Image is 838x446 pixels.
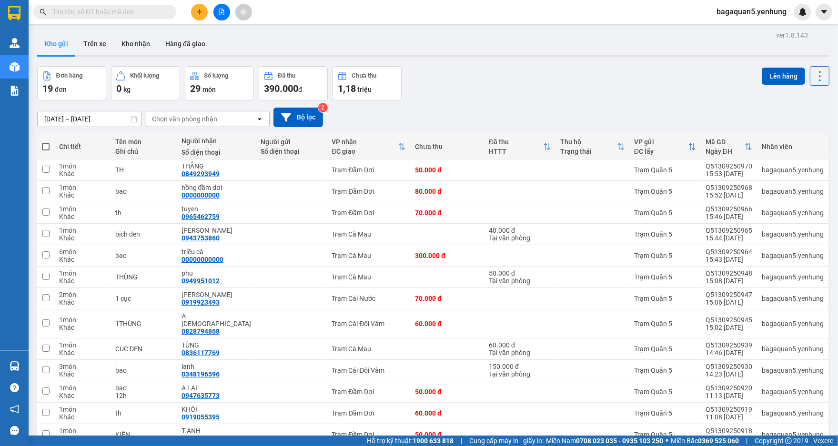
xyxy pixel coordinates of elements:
span: kg [123,86,131,93]
div: Trạm Quận 5 [634,230,696,238]
button: plus [191,4,208,20]
div: 1 món [59,162,106,170]
div: 0000000000 [182,191,220,199]
div: bao [115,188,172,195]
div: Q51309250919 [706,406,752,413]
div: phu [182,269,251,277]
div: Người gửi [261,138,323,146]
strong: 1900 633 818 [413,437,454,445]
div: 15:52 [DATE] [706,191,752,199]
div: Khác [59,298,106,306]
span: plus [196,9,203,15]
div: Khác [59,191,106,199]
img: warehouse-icon [10,361,20,371]
span: file-add [218,9,225,15]
div: Q51309250918 [706,427,752,435]
div: Khác [59,256,106,263]
div: 2 món [59,291,106,298]
span: Hỗ trợ kỹ thuật: [367,436,454,446]
div: Trạm Cái Nước [332,295,405,302]
div: Trạm Quận 5 [634,431,696,438]
button: Lên hàng [762,68,805,85]
div: Nhân viên [762,143,824,150]
span: 19 [42,83,53,94]
div: Khác [59,370,106,378]
div: Q51309250964 [706,248,752,256]
div: thuy duy [182,227,251,234]
div: Tên món [115,138,172,146]
div: 300.000 đ [415,252,479,259]
div: Trạm Đầm Dơi [332,166,405,174]
button: caret-down [816,4,832,20]
th: Toggle SortBy [555,134,629,159]
div: 40.000 đ [489,227,551,234]
div: 15:43 [DATE] [706,256,752,263]
div: Q51309250965 [706,227,752,234]
button: Kho nhận [114,32,158,55]
div: bagaquan5.yenhung [762,230,824,238]
div: 1 món [59,427,106,435]
div: Trạm Quận 5 [634,273,696,281]
span: 29 [190,83,201,94]
div: Trạm Quận 5 [634,367,696,374]
div: 1 món [59,406,106,413]
th: Toggle SortBy [701,134,757,159]
div: 15:08 [DATE] [706,277,752,285]
div: Chưa thu [415,143,479,150]
div: KIỆN [115,431,172,438]
div: Mã GD [706,138,745,146]
div: Khác [59,435,106,442]
div: Trạm Đầm Dơi [332,409,405,417]
span: đ [298,86,302,93]
input: Select a date range. [38,111,141,127]
div: lanh [182,363,251,370]
div: Trạm Quận 5 [8,8,55,31]
div: 50.000 đ [415,431,479,438]
div: Trạm Quận 5 [634,166,696,174]
div: TÙNG [182,341,251,349]
div: A HỮU [182,312,251,327]
div: 0914999914 [182,435,220,442]
div: 1 món [59,269,106,277]
div: ĐC lấy [634,148,688,155]
div: Trạm Đầm Dơi [332,431,405,438]
div: 1 món [59,184,106,191]
div: bagaquan5.yenhung [762,188,824,195]
div: 14:46 [DATE] [706,349,752,357]
div: bagaquan5.yenhung [762,166,824,174]
div: bagaquan5.yenhung [762,388,824,396]
th: Toggle SortBy [327,134,410,159]
div: Tại văn phòng [489,349,551,357]
div: A LAI [182,384,251,392]
div: 15:02 [DATE] [706,324,752,331]
div: Trạm Cà Mau [332,345,405,353]
div: Khác [59,349,106,357]
div: Trạm Quận 5 [634,209,696,217]
span: 1,18 [338,83,356,94]
div: bao [115,384,172,392]
div: 3 món [59,363,106,370]
div: bagaquan5.yenhung [762,295,824,302]
span: 390.000 [264,83,298,94]
div: 6 món [59,248,106,256]
div: Q51309250930 [706,363,752,370]
div: Khác [59,392,106,399]
div: HTTT [489,148,543,155]
div: THANH LIA [182,291,251,298]
div: Khác [59,324,106,331]
div: ĐC giao [332,148,398,155]
div: Q51309250939 [706,341,752,349]
img: warehouse-icon [10,38,20,48]
img: icon-new-feature [798,8,807,16]
div: 0949951012 [182,277,220,285]
button: Trên xe [76,32,114,55]
div: VP gửi [634,138,688,146]
div: Ghi chú [115,148,172,155]
div: Đã thu [278,72,295,79]
div: Q51309250968 [706,184,752,191]
div: bagaquan5.yenhung [762,320,824,327]
div: bagaquan5.yenhung [762,252,824,259]
div: Ngày ĐH [706,148,745,155]
div: Khối lượng [130,72,159,79]
div: bagaquan5.yenhung [762,431,824,438]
